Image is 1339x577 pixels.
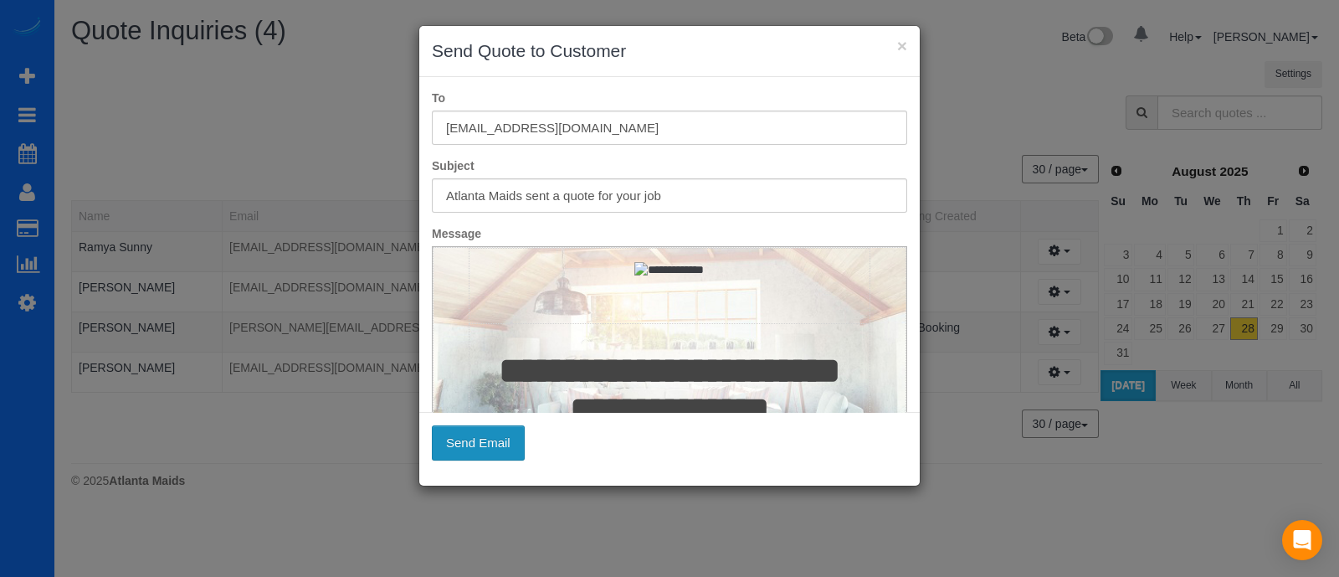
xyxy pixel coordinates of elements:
label: Subject [419,157,920,174]
label: To [419,90,920,106]
label: Message [419,225,920,242]
iframe: Rich Text Editor, editor2 [433,247,906,508]
button: Send Email [432,425,525,461]
input: Subject [432,178,907,213]
div: Open Intercom Messenger [1282,520,1322,560]
h3: Send Quote to Customer [432,39,907,64]
input: To [432,111,907,145]
button: × [897,37,907,54]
